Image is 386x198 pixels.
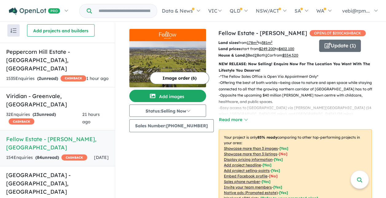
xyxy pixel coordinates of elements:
span: [ Yes ] [271,168,280,173]
button: Update (1) [319,40,361,52]
img: Openlot PRO Logo White [9,7,60,15]
u: Display pricing information [224,157,272,162]
img: sort.svg [10,28,17,33]
u: $ 554,520 [282,53,298,57]
span: 2 [39,76,41,81]
p: start from [218,46,314,52]
button: Add images [129,90,206,102]
u: 1 [265,53,267,57]
p: - Opposite the upcoming $40 million [PERSON_NAME] town centre with childcare, healthcare, and pub... [219,92,377,105]
u: 2 [255,53,257,57]
a: Fellow Estate - [PERSON_NAME] [218,30,307,37]
u: Add project headline [224,163,261,167]
span: [ Yes ] [279,146,288,151]
u: Add project selling-points [224,168,270,173]
b: Land prices [218,46,240,51]
b: House & Land: [218,53,246,57]
span: [ Yes ] [273,185,282,189]
button: Add projects and builders [27,24,95,37]
p: - Offering the best of both worlds—being close to nature and open space while staying connected t... [219,80,377,92]
div: 154 Enquir ies [6,154,87,161]
u: 178 m [247,40,258,45]
u: Sales phone number [224,179,260,184]
span: to [258,40,272,45]
img: Fellow Estate - Wollert [129,41,206,87]
button: Read more [219,116,248,123]
h5: Fellow Estate - [PERSON_NAME] , [GEOGRAPHIC_DATA] [6,135,109,152]
button: Image order (6) [150,72,209,84]
span: [DATE] [94,155,109,160]
u: $ 249,200 [259,46,275,51]
sup: 2 [271,40,272,43]
strong: ( unread) [37,76,58,81]
span: to [275,46,294,51]
sup: 2 [256,40,258,43]
span: vebi@rpm... [342,8,370,14]
p: from [218,40,314,46]
u: 381 m [262,40,272,45]
u: Showcase more than 3 listings [224,152,277,156]
p: - Easy access to [GEOGRAPHIC_DATA] via [PERSON_NAME][GEOGRAPHIC_DATA] (14 mins), [GEOGRAPHIC_DATA... [219,105,377,117]
a: Fellow Estate - Wollert LogoFellow Estate - Wollert [129,29,206,87]
span: 84 [37,155,42,160]
h5: [GEOGRAPHIC_DATA] - [GEOGRAPHIC_DATA] , [GEOGRAPHIC_DATA] [6,171,109,196]
u: Invite your team members [224,185,272,189]
span: 23 [34,112,39,117]
span: CASHBACK [60,75,86,81]
u: Showcase more than 3 images [224,146,278,151]
div: 32 Enquir ies [6,111,82,126]
span: OPENLOT $ 200 CASHBACK [310,30,366,36]
h5: Peppercorn Hill Estate - [GEOGRAPHIC_DATA] , [GEOGRAPHIC_DATA] [6,48,109,73]
span: [ Yes ] [262,179,271,184]
p: NEW RELEASE: Now Selling! Enquire Now For The Location You Want With The Lifestyle You Deserve! [219,61,372,73]
u: Embed Facebook profile [224,174,267,178]
button: Status:Selling Now [129,105,206,117]
span: [ Yes ] [263,163,271,167]
input: Try estate name, suburb, builder or developer [93,4,156,18]
span: [ No ] [279,152,287,156]
strong: ( unread) [33,112,56,117]
img: Fellow Estate - Wollert Logo [132,31,204,39]
b: Land sizes [218,40,238,45]
u: $ 402,100 [279,46,294,51]
button: Sales Number:[PHONE_NUMBER] [129,119,214,132]
span: [ Yes ] [274,157,283,162]
p: - *The Fellow Sales Office is Open Via Appointment Only* [219,73,377,80]
p: Bed Bath Car from [218,52,314,58]
div: 1535 Enquir ies [6,75,86,82]
strong: ( unread) [35,155,59,160]
span: CASHBACK [9,118,34,125]
u: Native ads (Promoted estate) [224,190,278,195]
span: 21 hours ago [82,112,100,125]
h5: Viridian - Greenvale , [GEOGRAPHIC_DATA] [6,92,109,109]
span: [Yes] [279,190,288,195]
span: [ No ] [269,174,278,178]
b: 85 % ready [257,135,277,140]
u: 3 [246,53,248,57]
span: CASHBACK [61,154,87,160]
span: 1 hour ago [86,76,109,81]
